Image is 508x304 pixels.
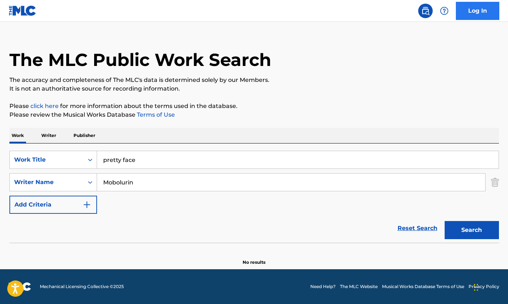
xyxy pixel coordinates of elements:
[469,283,499,290] a: Privacy Policy
[135,111,175,118] a: Terms of Use
[472,269,508,304] iframe: Chat Widget
[243,250,265,266] p: No results
[9,84,499,93] p: It is not an authoritative source for recording information.
[418,4,433,18] a: Public Search
[9,49,271,71] h1: The MLC Public Work Search
[445,221,499,239] button: Search
[9,128,26,143] p: Work
[382,283,464,290] a: Musical Works Database Terms of Use
[30,103,59,109] a: click here
[340,283,378,290] a: The MLC Website
[83,200,91,209] img: 9d2ae6d4665cec9f34b9.svg
[71,128,97,143] p: Publisher
[474,276,478,298] div: Drag
[9,5,37,16] img: MLC Logo
[9,102,499,111] p: Please for more information about the terms used in the database.
[9,111,499,119] p: Please review the Musical Works Database
[9,196,97,214] button: Add Criteria
[14,155,79,164] div: Work Title
[9,282,31,291] img: logo
[456,2,499,20] a: Log In
[9,76,499,84] p: The accuracy and completeness of The MLC's data is determined solely by our Members.
[491,173,499,191] img: Delete Criterion
[40,283,124,290] span: Mechanical Licensing Collective © 2025
[310,283,336,290] a: Need Help?
[14,178,79,187] div: Writer Name
[9,151,499,243] form: Search Form
[437,4,452,18] div: Help
[440,7,449,15] img: help
[421,7,430,15] img: search
[39,128,58,143] p: Writer
[394,220,441,236] a: Reset Search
